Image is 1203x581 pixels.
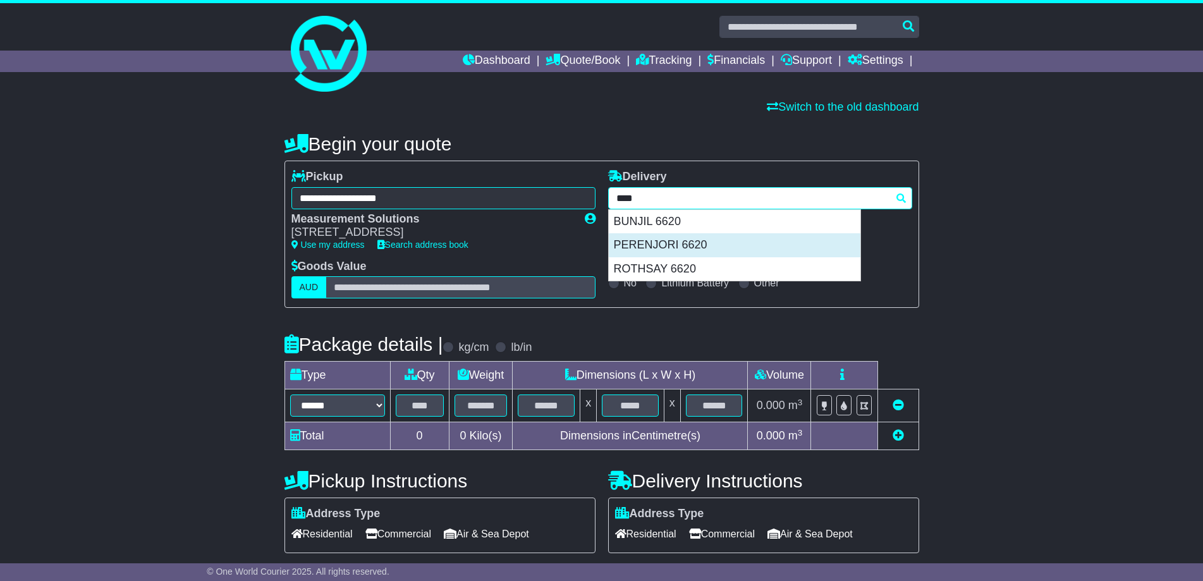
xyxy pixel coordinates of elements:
span: 0.000 [757,399,785,412]
label: No [624,277,637,289]
label: Other [754,277,779,289]
label: Goods Value [291,260,367,274]
a: Dashboard [463,51,530,72]
a: Search address book [377,240,468,250]
span: Commercial [365,524,431,544]
label: Pickup [291,170,343,184]
a: Use my address [291,240,365,250]
label: AUD [291,276,327,298]
label: kg/cm [458,341,489,355]
span: Air & Sea Depot [444,524,529,544]
label: Address Type [615,507,704,521]
sup: 3 [798,398,803,407]
td: Qty [390,362,449,389]
span: © One World Courier 2025. All rights reserved. [207,566,389,577]
a: Quote/Book [546,51,620,72]
td: Dimensions (L x W x H) [513,362,748,389]
h4: Pickup Instructions [284,470,595,491]
label: Delivery [608,170,667,184]
label: Lithium Battery [661,277,729,289]
a: Tracking [636,51,692,72]
typeahead: Please provide city [608,187,912,209]
div: ROTHSAY 6620 [609,257,860,281]
a: Support [781,51,832,72]
span: m [788,429,803,442]
td: Kilo(s) [449,422,513,450]
h4: Package details | [284,334,443,355]
span: 0 [460,429,466,442]
div: BUNJIL 6620 [609,210,860,234]
td: Dimensions in Centimetre(s) [513,422,748,450]
a: Add new item [893,429,904,442]
h4: Begin your quote [284,133,919,154]
a: Settings [848,51,903,72]
span: Residential [615,524,676,544]
span: Residential [291,524,353,544]
a: Switch to the old dashboard [767,101,919,113]
span: 0.000 [757,429,785,442]
td: 0 [390,422,449,450]
td: Type [284,362,390,389]
td: Weight [449,362,513,389]
td: x [664,389,680,422]
td: Volume [748,362,811,389]
div: PERENJORI 6620 [609,233,860,257]
td: Total [284,422,390,450]
label: lb/in [511,341,532,355]
div: [STREET_ADDRESS] [291,226,572,240]
div: Measurement Solutions [291,212,572,226]
label: Address Type [291,507,381,521]
span: Air & Sea Depot [767,524,853,544]
span: m [788,399,803,412]
sup: 3 [798,428,803,437]
td: x [580,389,597,422]
a: Financials [707,51,765,72]
h4: Delivery Instructions [608,470,919,491]
span: Commercial [689,524,755,544]
a: Remove this item [893,399,904,412]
